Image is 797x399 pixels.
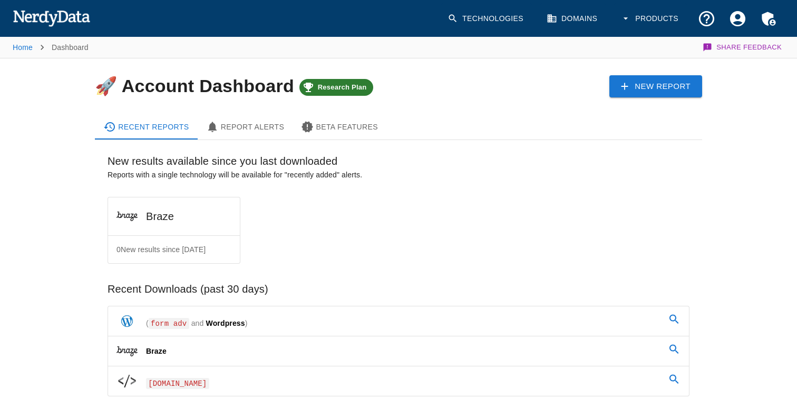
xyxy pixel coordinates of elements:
[116,244,206,255] p: 0 New results since [DATE]
[146,208,174,225] h6: Braze
[146,319,149,327] span: (
[13,43,33,52] a: Home
[13,7,90,28] img: NerdyData.com
[753,3,784,34] button: Admin Menu
[95,76,373,96] h4: 🚀 Account Dashboard
[146,378,209,389] span: [DOMAIN_NAME]
[103,121,189,133] div: Recent Reports
[149,318,189,329] span: form adv
[206,319,245,327] span: Wordpress
[312,83,373,92] span: Research Plan
[540,3,606,34] a: Domains
[108,306,689,336] a: (form adv and Wordpress)
[108,281,689,297] h6: Recent Downloads (past 30 days)
[299,76,373,96] a: Research Plan
[108,197,240,264] a: Braze0New results since [DATE]
[189,319,206,327] span: and
[441,3,532,34] a: Technologies
[52,42,89,53] p: Dashboard
[301,121,378,133] div: Beta Features
[614,3,687,34] button: Products
[722,3,753,34] button: Account Settings
[108,366,689,396] a: [DOMAIN_NAME]
[245,319,248,327] span: )
[13,37,89,58] nav: breadcrumb
[691,3,722,34] button: Support and Documentation
[609,75,702,97] a: New Report
[206,121,285,133] div: Report Alerts
[108,336,689,366] a: Braze
[108,153,689,169] h6: New results available since you last downloaded
[701,37,784,58] button: Share Feedback
[146,347,167,355] span: Braze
